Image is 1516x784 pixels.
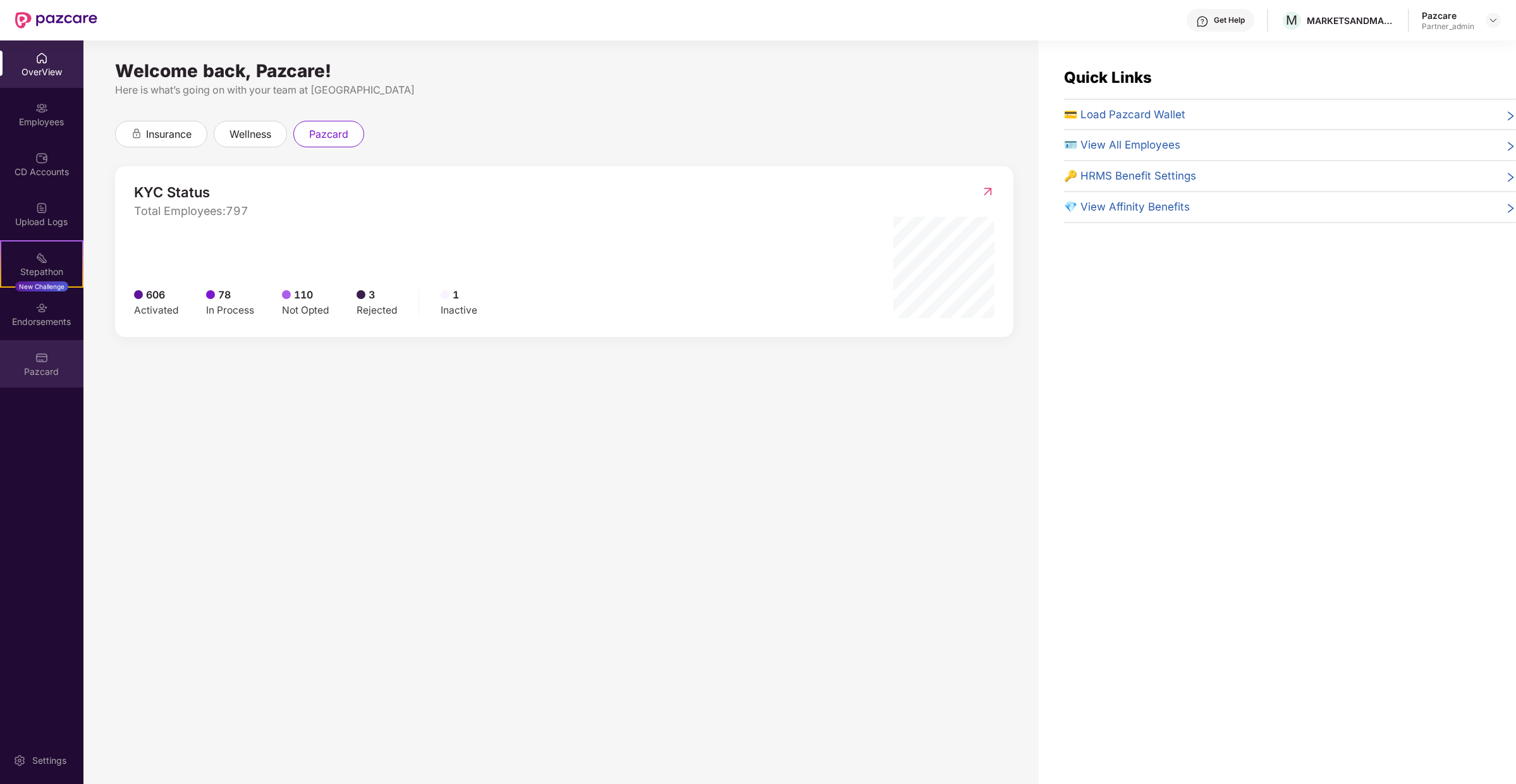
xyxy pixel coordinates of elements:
div: animation [131,128,142,139]
div: Here is what’s going on with your team at [GEOGRAPHIC_DATA] [115,82,1013,98]
span: insurance [146,126,192,142]
span: right [1505,201,1516,216]
div: Rejected [357,303,397,318]
div: Partner_admin [1422,21,1474,32]
span: 🔑 HRMS Benefit Settings [1064,168,1196,185]
img: svg+xml;base64,PHN2ZyBpZD0iUGF6Y2FyZCIgeG1sbnM9Imh0dHA6Ly93d3cudzMub3JnLzIwMDAvc3ZnIiB3aWR0aD0iMj... [35,352,48,364]
img: svg+xml;base64,PHN2ZyBpZD0iRW5kb3JzZW1lbnRzIiB4bWxucz0iaHR0cDovL3d3dy53My5vcmcvMjAwMC9zdmciIHdpZH... [35,302,48,314]
div: Activated [134,303,178,318]
span: 🪪 View All Employees [1064,137,1180,154]
span: Total Employees: 797 [134,205,248,217]
img: svg+xml;base64,PHN2ZyBpZD0iU2V0dGluZy0yMHgyMCIgeG1sbnM9Imh0dHA6Ly93d3cudzMub3JnLzIwMDAvc3ZnIiB3aW... [13,754,26,767]
div: Get Help [1214,15,1245,25]
span: pazcard [309,126,348,142]
span: right [1505,139,1516,154]
img: New Pazcare Logo [15,12,97,28]
span: 110 [294,287,313,303]
span: right [1505,109,1516,123]
img: svg+xml;base64,PHN2ZyBpZD0iSG9tZSIgeG1sbnM9Imh0dHA6Ly93d3cudzMub3JnLzIwMDAvc3ZnIiB3aWR0aD0iMjAiIG... [35,52,48,64]
img: svg+xml;base64,PHN2ZyBpZD0iSGVscC0zMngzMiIgeG1sbnM9Imh0dHA6Ly93d3cudzMub3JnLzIwMDAvc3ZnIiB3aWR0aD... [1196,15,1209,28]
span: KYC Status [134,185,248,199]
span: wellness [229,126,271,142]
div: MARKETSANDMARKETS [1307,15,1395,27]
span: M [1287,13,1298,28]
span: 1 [453,287,459,303]
div: Not Opted [282,303,329,318]
div: Stepathon [1,266,82,278]
img: svg+xml;base64,PHN2ZyBpZD0iVXBsb2FkX0xvZ3MiIGRhdGEtbmFtZT0iVXBsb2FkIExvZ3MiIHhtbG5zPSJodHRwOi8vd3... [35,202,48,214]
div: Settings [28,754,70,767]
img: RedirectIcon [981,185,994,198]
span: 3 [369,287,375,303]
div: Pazcare [1422,9,1474,21]
div: In Process [206,303,254,318]
img: svg+xml;base64,PHN2ZyBpZD0iQ0RfQWNjb3VudHMiIGRhdGEtbmFtZT0iQ0QgQWNjb3VudHMiIHhtbG5zPSJodHRwOi8vd3... [35,152,48,164]
span: 78 [218,287,231,303]
img: svg+xml;base64,PHN2ZyB4bWxucz0iaHR0cDovL3d3dy53My5vcmcvMjAwMC9zdmciIHdpZHRoPSIyMSIgaGVpZ2h0PSIyMC... [35,252,48,264]
div: New Challenge [15,281,68,291]
div: Welcome back, Pazcare! [115,66,1013,76]
span: Quick Links [1064,68,1152,87]
span: 💎 View Affinity Benefits [1064,199,1190,216]
div: Inactive [441,303,477,318]
span: 606 [146,287,165,303]
span: right [1505,170,1516,185]
img: svg+xml;base64,PHN2ZyBpZD0iRHJvcGRvd24tMzJ4MzIiIHhtbG5zPSJodHRwOi8vd3d3LnczLm9yZy8yMDAwL3N2ZyIgd2... [1488,15,1498,25]
img: svg+xml;base64,PHN2ZyBpZD0iRW1wbG95ZWVzIiB4bWxucz0iaHR0cDovL3d3dy53My5vcmcvMjAwMC9zdmciIHdpZHRoPS... [35,102,48,114]
span: 💳 Load Pazcard Wallet [1064,106,1185,123]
